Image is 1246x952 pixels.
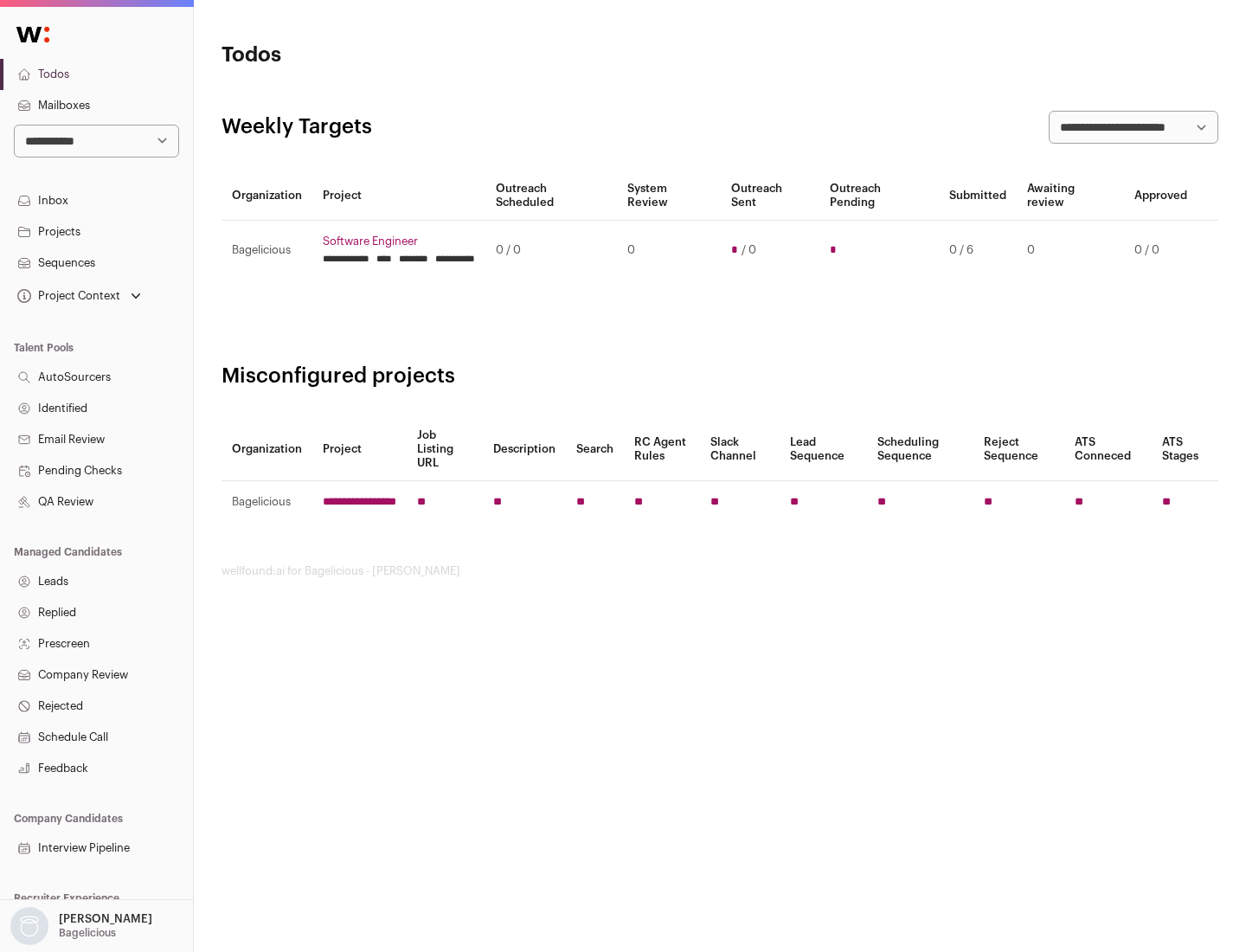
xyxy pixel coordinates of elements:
a: Software Engineer [323,235,475,248]
td: Bagelicious [222,221,312,280]
td: 0 / 0 [485,221,617,280]
th: Organization [222,418,312,481]
button: Open dropdown [7,907,156,945]
h1: Todos [222,42,554,69]
th: ATS Conneced [1064,418,1151,481]
th: Outreach Sent [721,171,820,221]
div: Project Context [14,289,120,303]
th: Outreach Pending [819,171,938,221]
th: Project [312,171,485,221]
p: Bagelicious [59,926,116,940]
th: Lead Sequence [780,418,867,481]
th: Organization [222,171,312,221]
td: 0 / 6 [939,221,1017,280]
th: Reject Sequence [973,418,1065,481]
th: Scheduling Sequence [867,418,973,481]
th: Job Listing URL [407,418,483,481]
td: Bagelicious [222,481,312,524]
span: / 0 [742,243,756,257]
td: 0 [617,221,720,280]
th: Submitted [939,171,1017,221]
th: Search [566,418,624,481]
th: Slack Channel [700,418,780,481]
th: RC Agent Rules [624,418,699,481]
button: Open dropdown [14,284,145,308]
th: Description [483,418,566,481]
th: Awaiting review [1017,171,1124,221]
img: nopic.png [10,907,48,945]
th: ATS Stages [1152,418,1218,481]
th: Project [312,418,407,481]
td: 0 / 0 [1124,221,1198,280]
td: 0 [1017,221,1124,280]
th: System Review [617,171,720,221]
h2: Misconfigured projects [222,363,1218,390]
th: Outreach Scheduled [485,171,617,221]
th: Approved [1124,171,1198,221]
footer: wellfound:ai for Bagelicious - [PERSON_NAME] [222,564,1218,578]
p: [PERSON_NAME] [59,912,152,926]
img: Wellfound [7,17,59,52]
h2: Weekly Targets [222,113,372,141]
